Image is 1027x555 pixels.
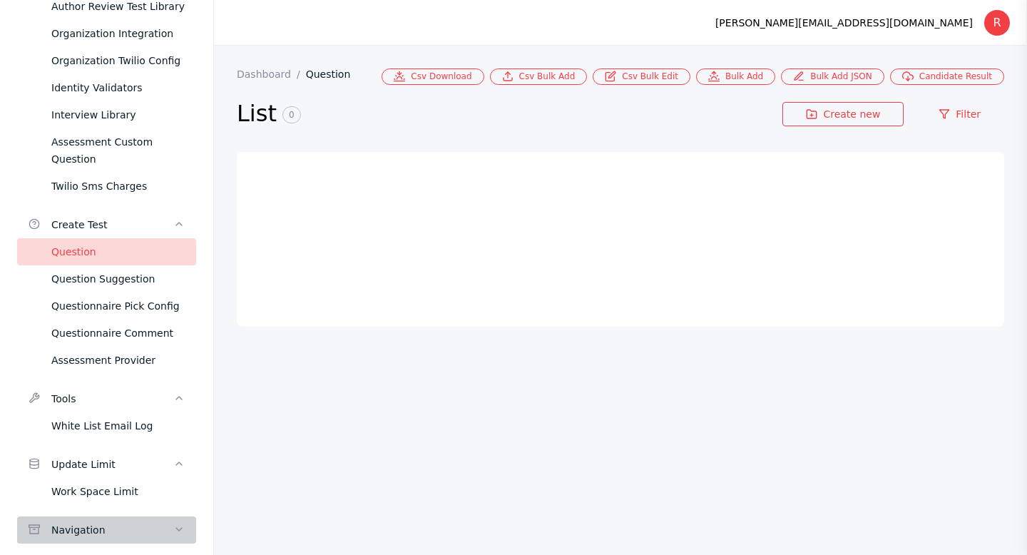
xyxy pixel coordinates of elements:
[382,68,484,85] a: Csv Download
[17,101,196,128] a: Interview Library
[51,25,185,42] div: Organization Integration
[17,47,196,74] a: Organization Twilio Config
[890,68,1004,85] a: Candidate Result
[17,238,196,265] a: Question
[51,178,185,195] div: Twilio Sms Charges
[984,10,1010,36] div: R
[51,521,173,539] div: Navigation
[51,270,185,287] div: Question Suggestion
[17,265,196,292] a: Question Suggestion
[696,68,775,85] a: Bulk Add
[51,456,173,473] div: Update Limit
[51,352,185,369] div: Assessment Provider
[51,483,185,500] div: Work Space Limit
[490,68,588,85] a: Csv Bulk Add
[915,102,1004,126] a: Filter
[237,68,306,80] a: Dashboard
[51,216,173,233] div: Create Test
[17,478,196,505] a: Work Space Limit
[17,412,196,439] a: White List Email Log
[17,20,196,47] a: Organization Integration
[51,297,185,315] div: Questionnaire Pick Config
[781,68,884,85] a: Bulk Add JSON
[51,79,185,96] div: Identity Validators
[17,74,196,101] a: Identity Validators
[17,292,196,320] a: Questionnaire Pick Config
[306,68,362,80] a: Question
[17,320,196,347] a: Questionnaire Comment
[51,325,185,342] div: Questionnaire Comment
[51,390,173,407] div: Tools
[237,99,782,129] h2: List
[282,106,301,123] span: 0
[51,52,185,69] div: Organization Twilio Config
[715,14,973,31] div: [PERSON_NAME][EMAIL_ADDRESS][DOMAIN_NAME]
[17,173,196,200] a: Twilio Sms Charges
[51,243,185,260] div: Question
[51,417,185,434] div: White List Email Log
[51,133,185,168] div: Assessment Custom Question
[51,106,185,123] div: Interview Library
[782,102,904,126] a: Create new
[17,347,196,374] a: Assessment Provider
[593,68,690,85] a: Csv Bulk Edit
[17,128,196,173] a: Assessment Custom Question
